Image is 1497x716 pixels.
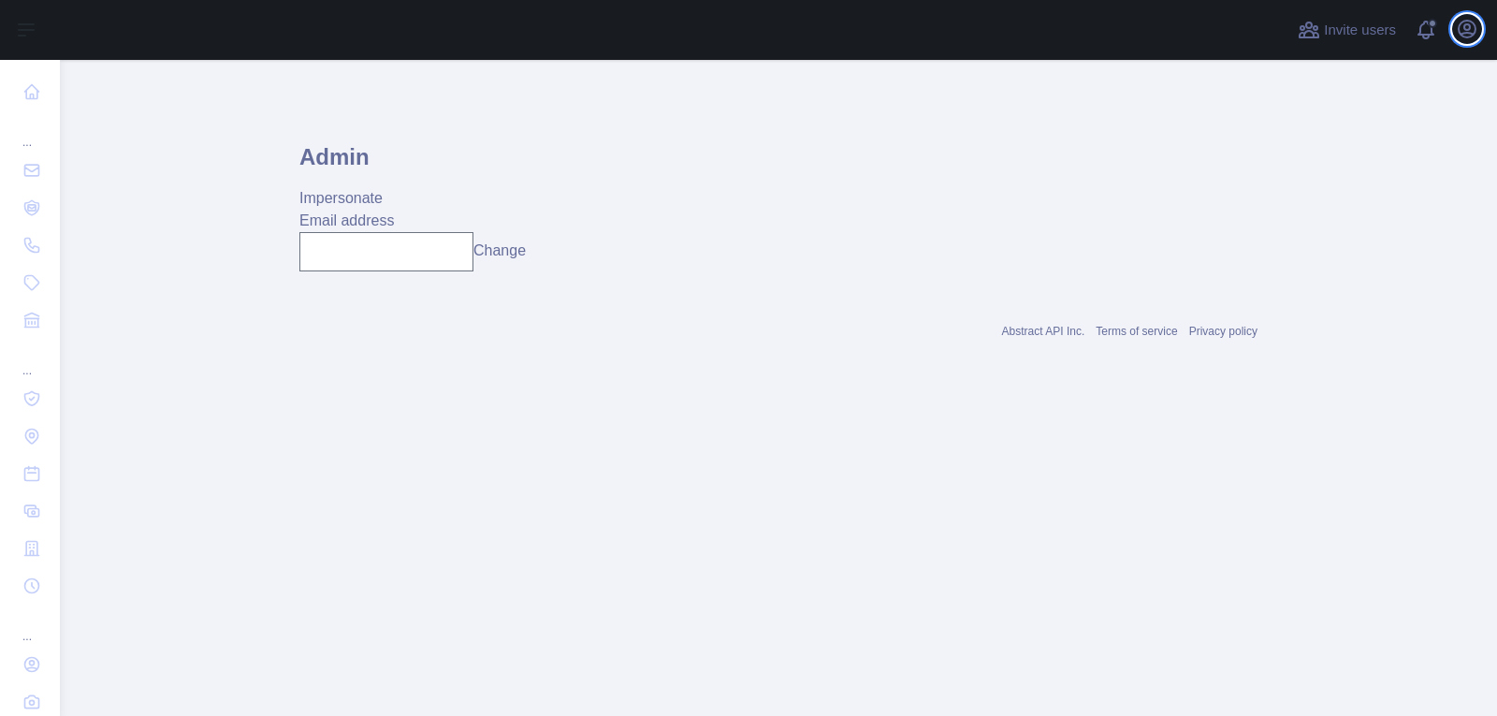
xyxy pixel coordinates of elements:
[15,606,45,644] div: ...
[299,142,1257,187] h1: Admin
[473,240,526,262] button: Change
[15,341,45,378] div: ...
[299,187,1257,210] div: Impersonate
[299,212,394,228] label: Email address
[1294,15,1400,45] button: Invite users
[1096,325,1177,338] a: Terms of service
[1324,20,1396,41] span: Invite users
[1189,325,1257,338] a: Privacy policy
[1002,325,1085,338] a: Abstract API Inc.
[15,112,45,150] div: ...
